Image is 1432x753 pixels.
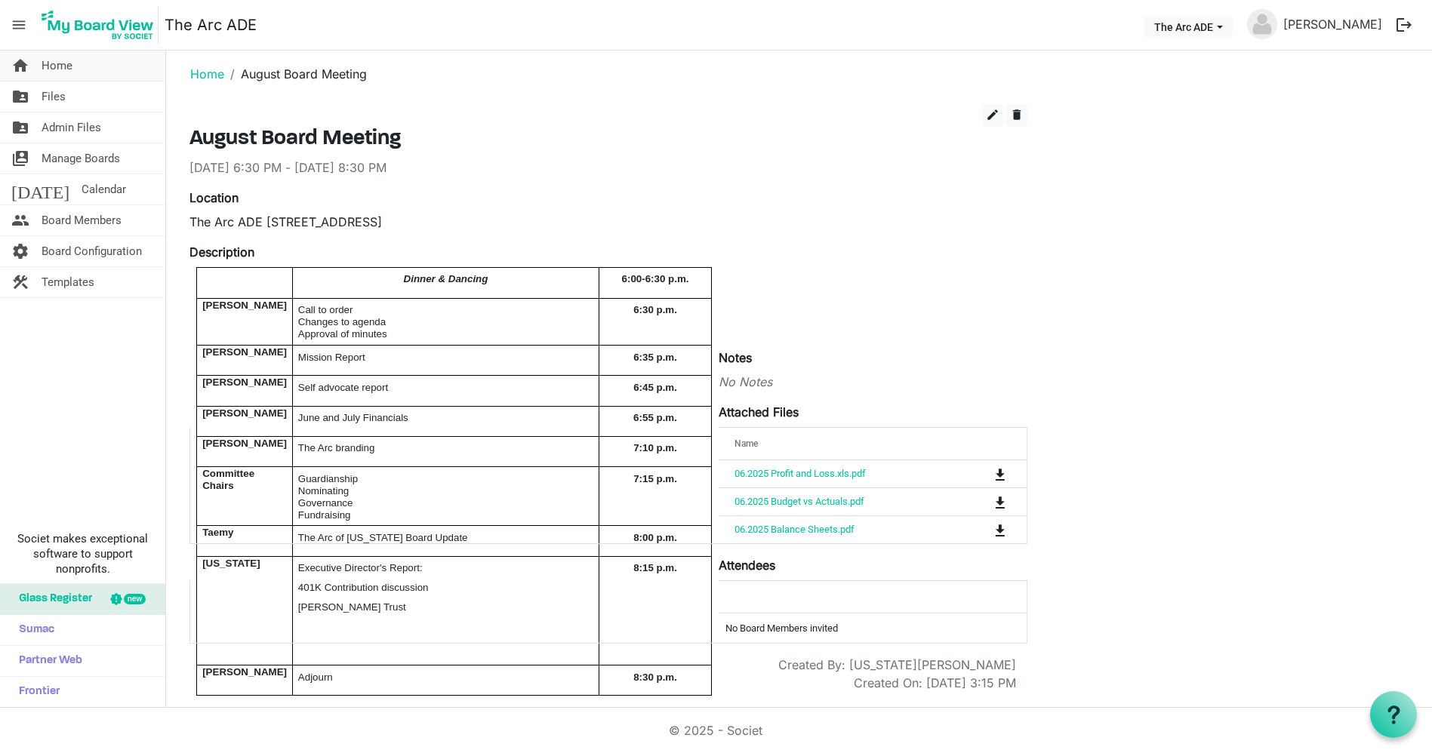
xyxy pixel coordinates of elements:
[633,412,677,423] span: 6:55 p.m.
[719,460,932,487] td: 06.2025 Profit and Loss.xls.pdf is template cell column header Name
[982,104,1003,127] button: edit
[734,468,866,479] a: 06.2025 Profit and Loss.xls.pdf
[11,205,29,235] span: people
[1247,9,1277,39] img: no-profile-picture.svg
[202,407,287,419] span: [PERSON_NAME]
[42,81,66,112] span: Files
[42,236,142,266] span: Board Configuration
[633,672,677,683] span: 8:30 p.m.
[189,158,1027,177] div: [DATE] 6:30 PM - [DATE] 8:30 PM
[932,460,1027,487] td: is Command column column header
[298,328,387,340] span: Approval of minutes
[298,352,365,363] span: Mission Report
[11,51,29,81] span: home
[298,672,333,683] span: Adjourn
[734,496,864,507] a: 06.2025 Budget vs Actuals.pdf
[854,674,1016,692] div: Created On: [DATE] 3:15 PM
[1388,9,1420,41] button: logout
[298,412,408,423] span: June and July Financials
[1010,108,1024,121] span: delete
[1277,9,1388,39] a: [PERSON_NAME]
[202,666,287,678] span: [PERSON_NAME]
[42,51,72,81] span: Home
[719,613,1027,642] td: No Board Members invited
[37,6,165,44] a: My Board View Logo
[189,189,239,207] label: Location
[37,6,159,44] img: My Board View Logo
[42,112,101,143] span: Admin Files
[990,519,1011,540] button: Download
[82,174,126,204] span: Calendar
[298,316,386,327] span: Changes to agenda
[986,108,999,121] span: edit
[7,531,159,576] span: Societ makes exceptional software to support nonprofits.
[719,349,752,367] label: Notes
[622,273,689,284] span: 6:00-6:30 p.m.
[633,562,677,573] span: 8:15 p.m.
[719,515,932,543] td: 06.2025 Balance Sheets.pdf is template cell column header Name
[932,487,1027,515] td: is Command column column header
[224,65,367,83] li: August Board Meeting
[719,403,799,421] label: Attached Files
[298,562,423,573] span: Executive Director's Report:
[124,594,146,604] div: new
[165,10,257,40] a: The Arc ADE
[719,487,932,515] td: 06.2025 Budget vs Actuals.pdf is template cell column header Name
[633,382,677,393] span: 6:45 p.m.
[11,81,29,112] span: folder_shared
[670,723,763,738] a: © 2025 - Societ
[11,615,54,645] span: Sumac
[189,243,254,261] label: Description
[633,352,677,363] span: 6:35 p.m.
[1006,104,1027,127] button: delete
[202,346,287,358] span: [PERSON_NAME]
[404,273,488,284] span: Dinner & Dancing
[189,373,1027,391] div: No Notes
[990,491,1011,512] button: Download
[990,463,1011,484] button: Download
[719,556,775,574] label: Attendees
[202,300,287,311] span: [PERSON_NAME]
[189,213,1027,231] div: The Arc ADE [STREET_ADDRESS]
[11,584,92,614] span: Glass Register
[298,304,353,315] span: Call to order
[42,143,120,174] span: Manage Boards
[11,677,60,707] span: Frontier
[42,267,94,297] span: Templates
[11,112,29,143] span: folder_shared
[5,11,33,39] span: menu
[11,143,29,174] span: switch_account
[298,382,388,393] span: Self advocate report
[42,205,122,235] span: Board Members
[11,174,69,204] span: [DATE]
[11,267,29,297] span: construction
[11,646,82,676] span: Partner Web
[1144,16,1233,37] button: The Arc ADE dropdownbutton
[932,515,1027,543] td: is Command column column header
[202,558,260,569] span: [US_STATE]
[735,438,759,449] span: Name
[778,656,1016,674] div: Created By: [US_STATE][PERSON_NAME]
[202,376,287,388] span: [PERSON_NAME]
[190,66,224,81] a: Home
[11,236,29,266] span: settings
[633,304,677,315] span: 6:30 p.m.
[734,524,855,535] a: 06.2025 Balance Sheets.pdf
[189,127,1027,152] h3: August Board Meeting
